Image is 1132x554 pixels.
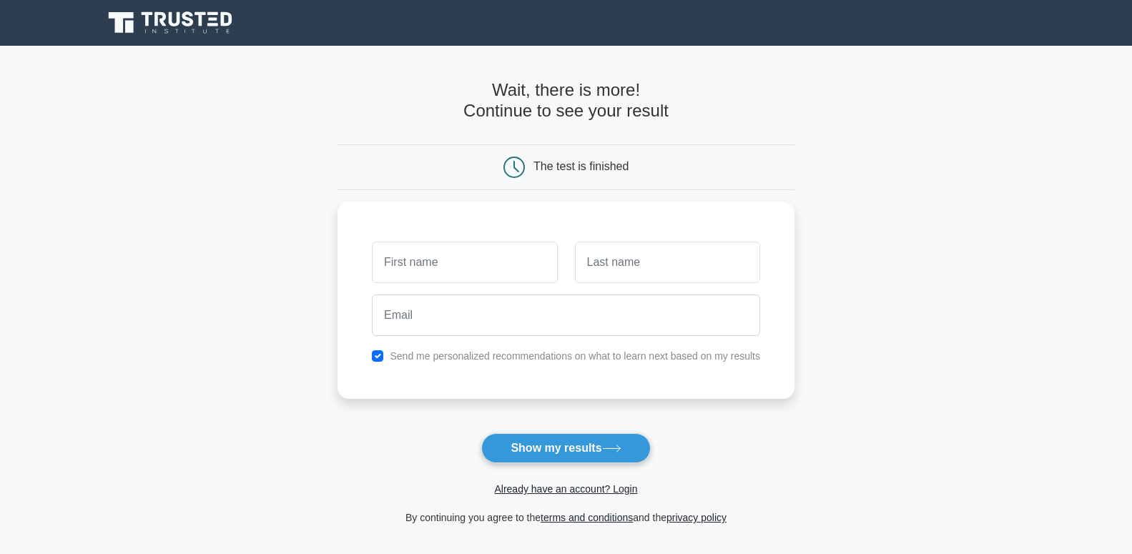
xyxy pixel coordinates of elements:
h4: Wait, there is more! Continue to see your result [338,80,794,122]
a: Already have an account? Login [494,483,637,495]
input: Last name [575,242,760,283]
a: terms and conditions [541,512,633,523]
a: privacy policy [666,512,727,523]
label: Send me personalized recommendations on what to learn next based on my results [390,350,760,362]
input: Email [372,295,760,336]
input: First name [372,242,557,283]
div: The test is finished [533,160,629,172]
div: By continuing you agree to the and the [329,509,803,526]
button: Show my results [481,433,650,463]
